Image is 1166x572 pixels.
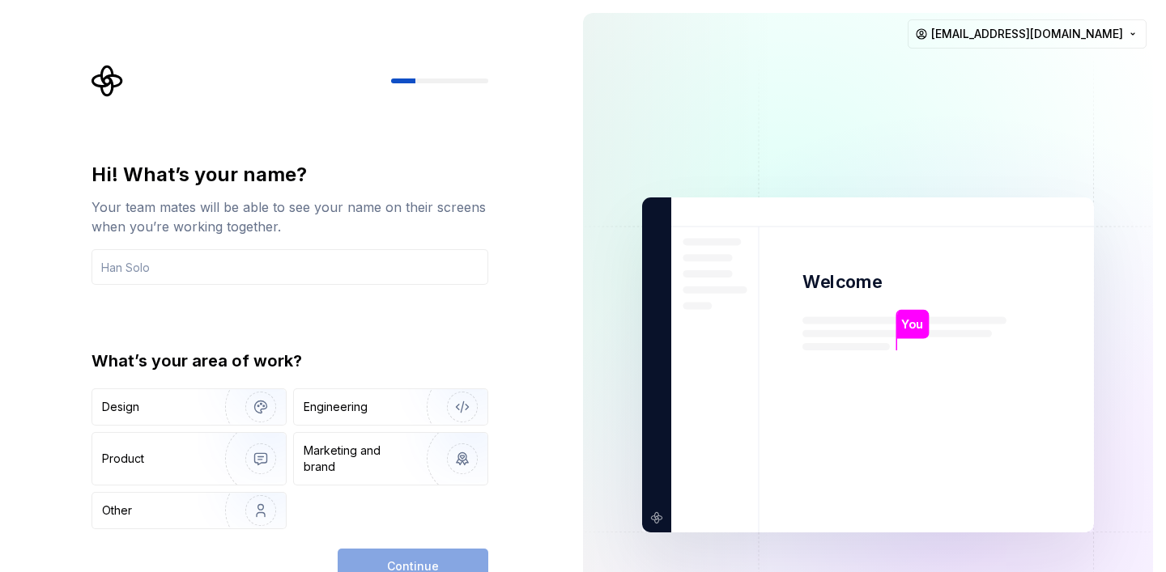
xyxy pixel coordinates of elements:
[304,443,413,475] div: Marketing and brand
[304,399,368,415] div: Engineering
[931,26,1123,42] span: [EMAIL_ADDRESS][DOMAIN_NAME]
[102,502,132,519] div: Other
[102,399,139,415] div: Design
[802,270,882,294] p: Welcome
[908,19,1147,49] button: [EMAIL_ADDRESS][DOMAIN_NAME]
[91,249,488,285] input: Han Solo
[102,451,144,467] div: Product
[91,65,124,97] svg: Supernova Logo
[91,350,488,372] div: What’s your area of work?
[901,316,923,333] p: You
[91,162,488,188] div: Hi! What’s your name?
[91,197,488,236] div: Your team mates will be able to see your name on their screens when you’re working together.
